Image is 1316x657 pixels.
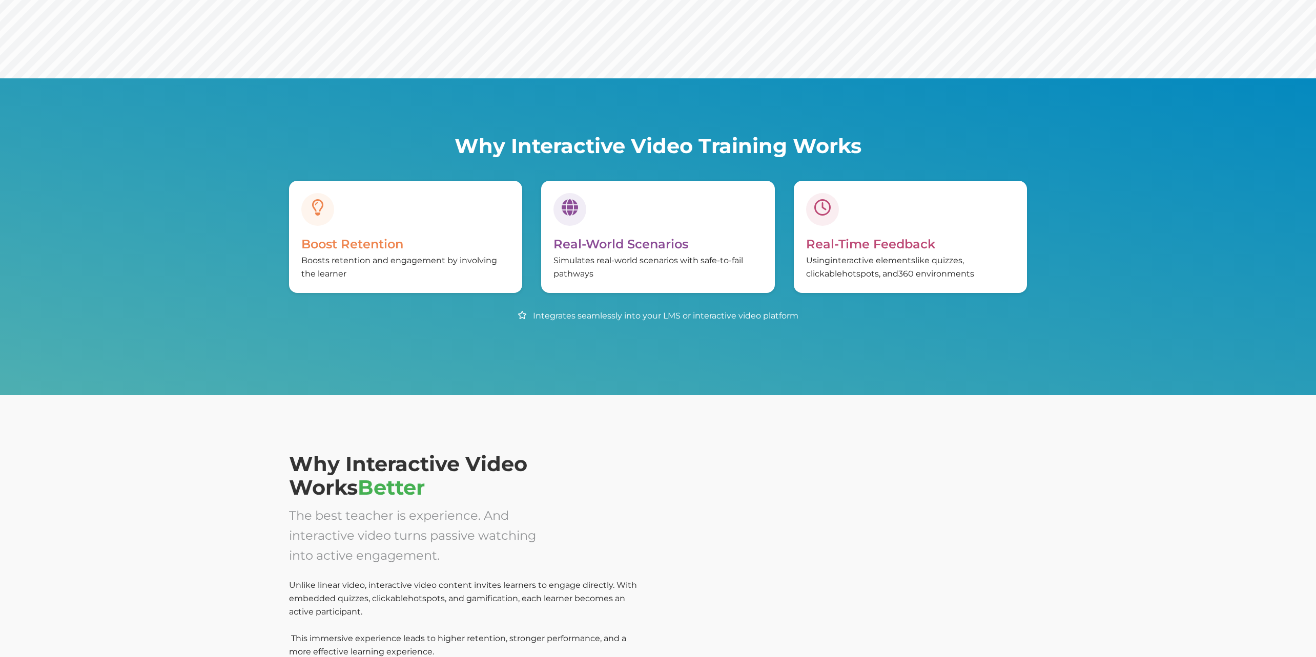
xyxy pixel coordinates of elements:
[533,311,751,321] span: Integrates seamlessly into your LMS or interactive vid
[358,475,425,500] span: Better
[830,256,915,265] span: interactive elements
[289,451,527,500] span: Why Interactive Video Works
[289,594,625,617] span: hotspots, and gamification, each learner becomes an active participant.
[289,633,626,656] span: This immersive experience leads to higher retention, stronger performance, and a more effective l...
[751,311,798,321] span: eo platform
[553,237,688,251] span: Real-World Scenarios
[301,256,497,279] span: Boosts retention and engagement by involving the learner
[301,237,403,251] span: Boost Retention
[553,256,743,279] span: Simulates real-world scenarios with safe-to-fail pathways
[806,256,830,265] span: Using
[289,580,637,603] span: Unlike linear video, interactive video content invites learners to engage directly. With embedded...
[289,508,536,563] span: The best teacher is experience. And interactive video turns passive watching into active engagement.
[842,269,898,279] span: hotspots, and
[667,452,1025,647] iframe: Wynn Drag Drop
[806,237,935,251] span: Real-Time Feedback
[455,133,861,158] span: Why Interactive Video Training Works
[898,269,974,279] span: 360 environments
